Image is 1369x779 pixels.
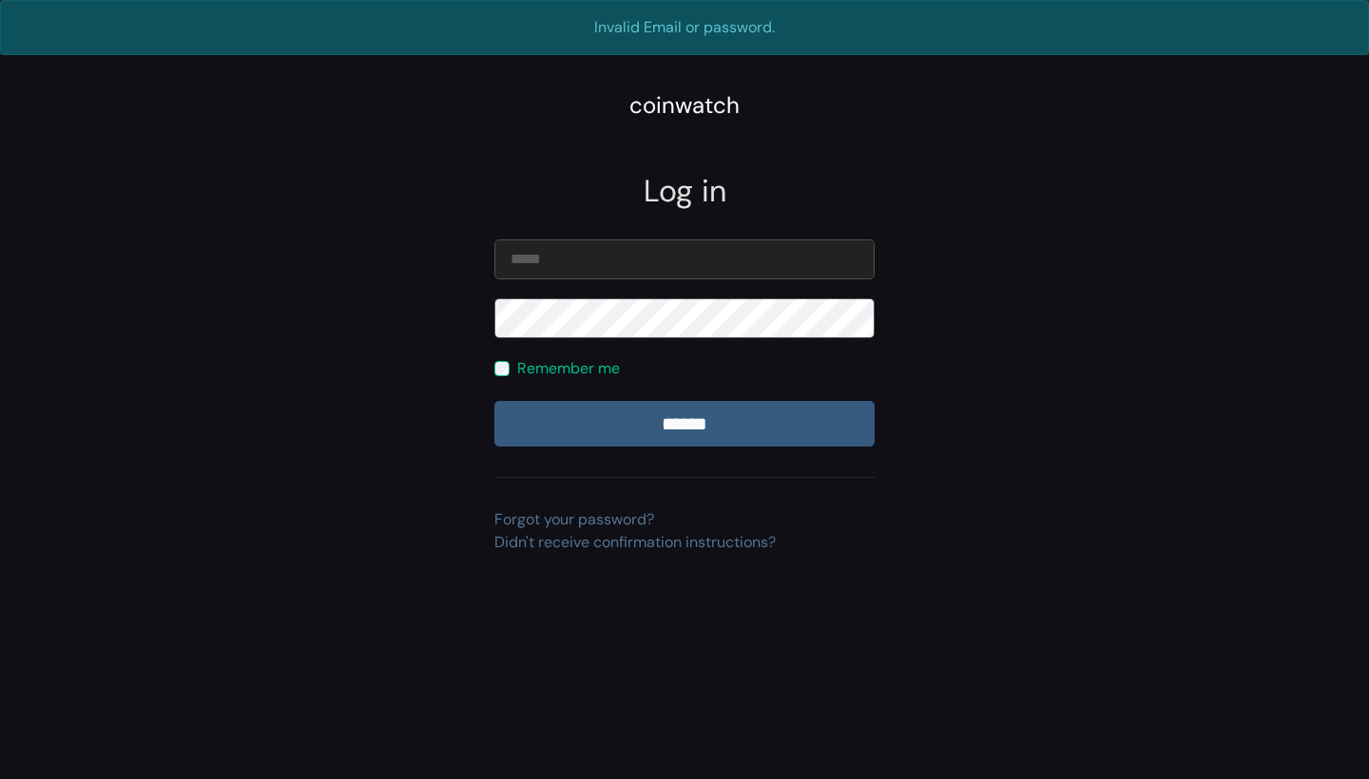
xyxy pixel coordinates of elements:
[494,509,654,529] a: Forgot your password?
[494,532,776,552] a: Didn't receive confirmation instructions?
[629,88,740,123] div: coinwatch
[629,98,740,118] a: coinwatch
[517,357,620,380] label: Remember me
[494,173,875,209] h2: Log in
